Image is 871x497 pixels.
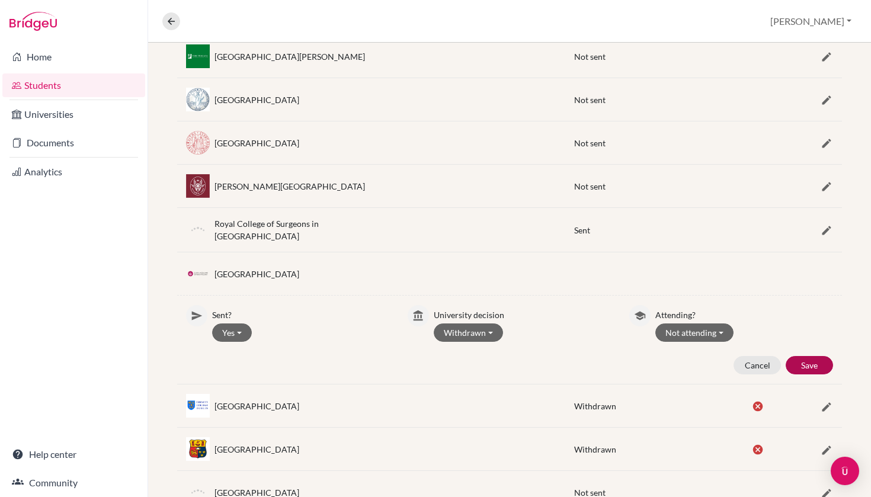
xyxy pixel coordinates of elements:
img: Bridge-U [9,12,57,31]
span: Not sent [574,95,606,105]
div: [GEOGRAPHIC_DATA] [214,94,299,106]
div: [GEOGRAPHIC_DATA] [214,443,299,456]
a: Universities [2,102,145,126]
button: Save [786,356,833,374]
img: default-university-logo-42dd438d0b49c2174d4c41c49dcd67eec2da6d16b3a2f6d5de70cc347232e317.png [186,218,210,242]
div: [GEOGRAPHIC_DATA] [214,268,299,280]
img: ie_tcd_3wam82nr.jpeg [186,394,210,418]
div: [GEOGRAPHIC_DATA][PERSON_NAME] [214,50,365,63]
span: Not sent [574,181,606,191]
a: Community [2,471,145,495]
span: Sent [574,225,590,235]
p: Sent? [212,305,390,321]
button: Not attending [655,323,734,342]
img: it_unim_74bxfd5_.png [186,88,210,111]
span: Withdrawn [574,444,616,454]
a: Home [2,45,145,69]
button: Withdrawn [434,323,503,342]
a: Students [2,73,145,97]
a: Help center [2,443,145,466]
a: Analytics [2,160,145,184]
p: University decision [434,305,611,321]
img: it_unip_ncqev9cm.png [186,131,210,155]
button: Cancel [734,356,781,374]
span: Not sent [574,52,606,62]
button: [PERSON_NAME] [765,10,857,33]
span: Not sent [574,138,606,148]
img: ie_nat_pdw8j8w1.png [186,269,210,278]
span: Withdrawn [574,401,616,411]
button: Yes [212,323,252,342]
div: [PERSON_NAME][GEOGRAPHIC_DATA] [214,180,365,193]
div: Royal College of Surgeons in [GEOGRAPHIC_DATA] [214,217,390,242]
div: [GEOGRAPHIC_DATA] [214,400,299,412]
img: ie_ucc_vgi4kjsq.png [186,437,210,461]
img: it_web_fc_8j5ye.jpeg [186,44,210,68]
p: Attending? [655,305,833,321]
a: Documents [2,131,145,155]
div: Open Intercom Messenger [831,457,859,485]
div: [GEOGRAPHIC_DATA] [214,137,299,149]
img: it_roma_7q5wkk__.jpeg [186,174,210,198]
